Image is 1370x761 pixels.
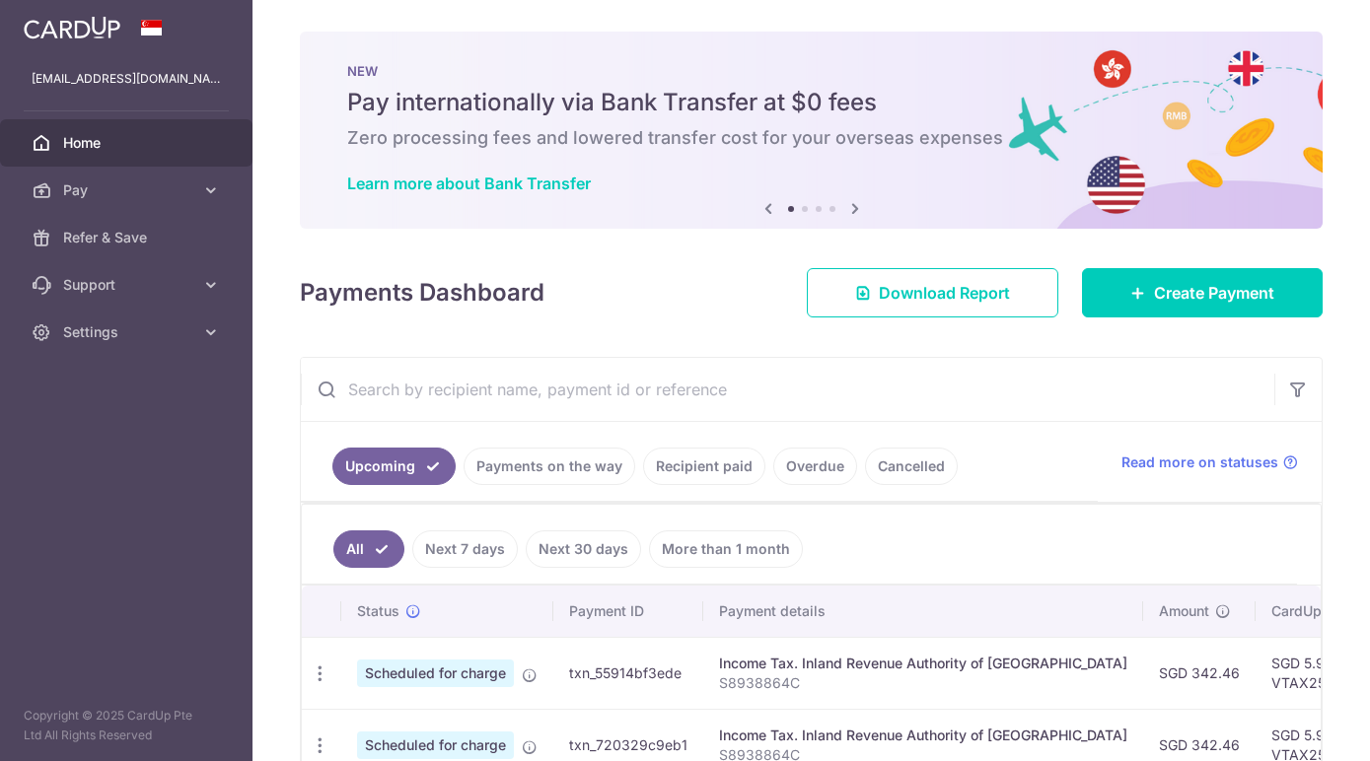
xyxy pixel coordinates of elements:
[333,530,404,568] a: All
[412,530,518,568] a: Next 7 days
[63,275,193,295] span: Support
[865,448,958,485] a: Cancelled
[879,281,1010,305] span: Download Report
[357,659,514,687] span: Scheduled for charge
[63,322,193,342] span: Settings
[1271,601,1346,621] span: CardUp fee
[719,673,1127,693] p: S8938864C
[347,126,1275,150] h6: Zero processing fees and lowered transfer cost for your overseas expenses
[1082,268,1323,317] a: Create Payment
[1143,637,1256,709] td: SGD 342.46
[807,268,1058,317] a: Download Report
[1159,601,1209,621] span: Amount
[1121,452,1278,472] span: Read more on statuses
[1154,281,1274,305] span: Create Payment
[719,654,1127,673] div: Income Tax. Inland Revenue Authority of [GEOGRAPHIC_DATA]
[63,228,193,247] span: Refer & Save
[553,586,703,637] th: Payment ID
[32,69,221,89] p: [EMAIL_ADDRESS][DOMAIN_NAME]
[347,87,1275,118] h5: Pay internationally via Bank Transfer at $0 fees
[719,726,1127,745] div: Income Tax. Inland Revenue Authority of [GEOGRAPHIC_DATA]
[301,358,1274,421] input: Search by recipient name, payment id or reference
[703,586,1143,637] th: Payment details
[332,448,456,485] a: Upcoming
[357,601,399,621] span: Status
[300,275,544,311] h4: Payments Dashboard
[773,448,857,485] a: Overdue
[643,448,765,485] a: Recipient paid
[347,173,591,193] a: Learn more about Bank Transfer
[1121,452,1298,472] a: Read more on statuses
[553,637,703,709] td: txn_55914bf3ede
[649,530,803,568] a: More than 1 month
[357,731,514,759] span: Scheduled for charge
[464,448,635,485] a: Payments on the way
[526,530,641,568] a: Next 30 days
[24,16,120,39] img: CardUp
[63,133,193,153] span: Home
[300,32,1323,229] img: Bank transfer banner
[347,63,1275,79] p: NEW
[63,180,193,200] span: Pay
